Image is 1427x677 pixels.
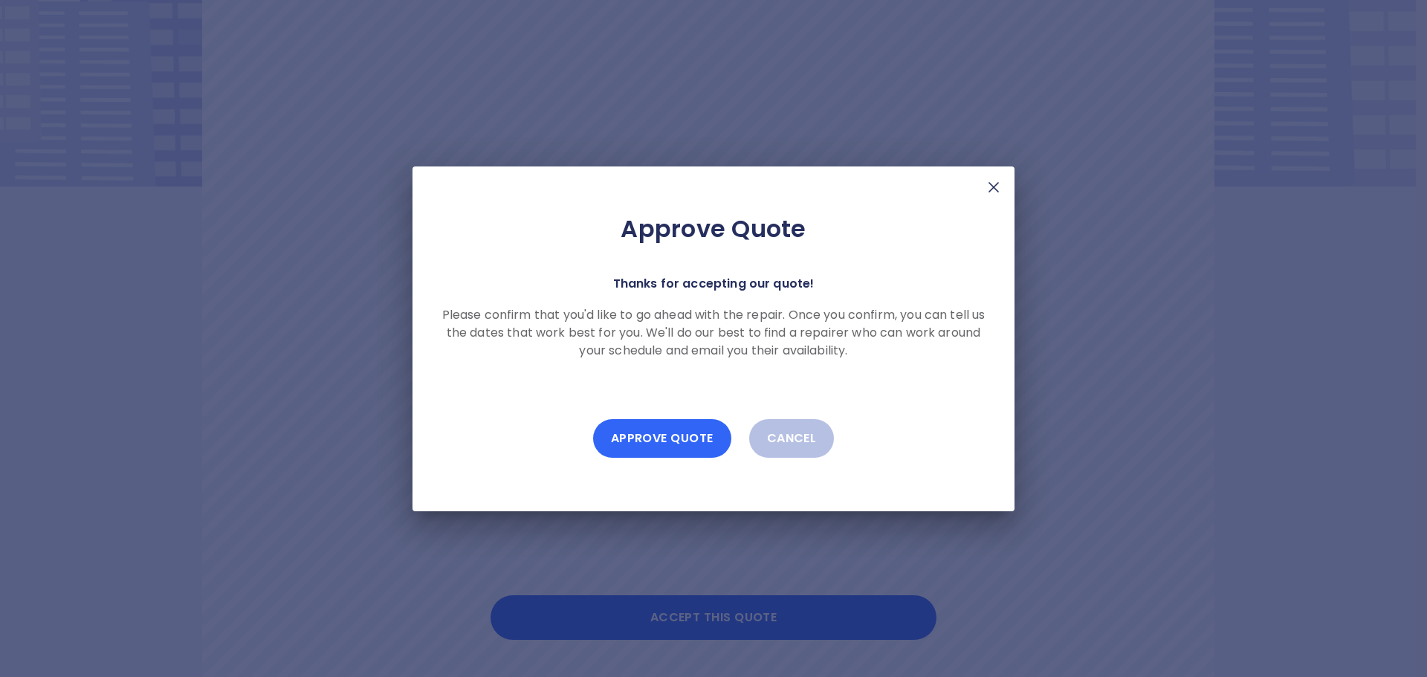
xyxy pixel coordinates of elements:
[436,214,991,244] h2: Approve Quote
[985,178,1003,196] img: X Mark
[749,419,835,458] button: Cancel
[436,306,991,360] p: Please confirm that you'd like to go ahead with the repair. Once you confirm, you can tell us the...
[593,419,731,458] button: Approve Quote
[613,273,815,294] p: Thanks for accepting our quote!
